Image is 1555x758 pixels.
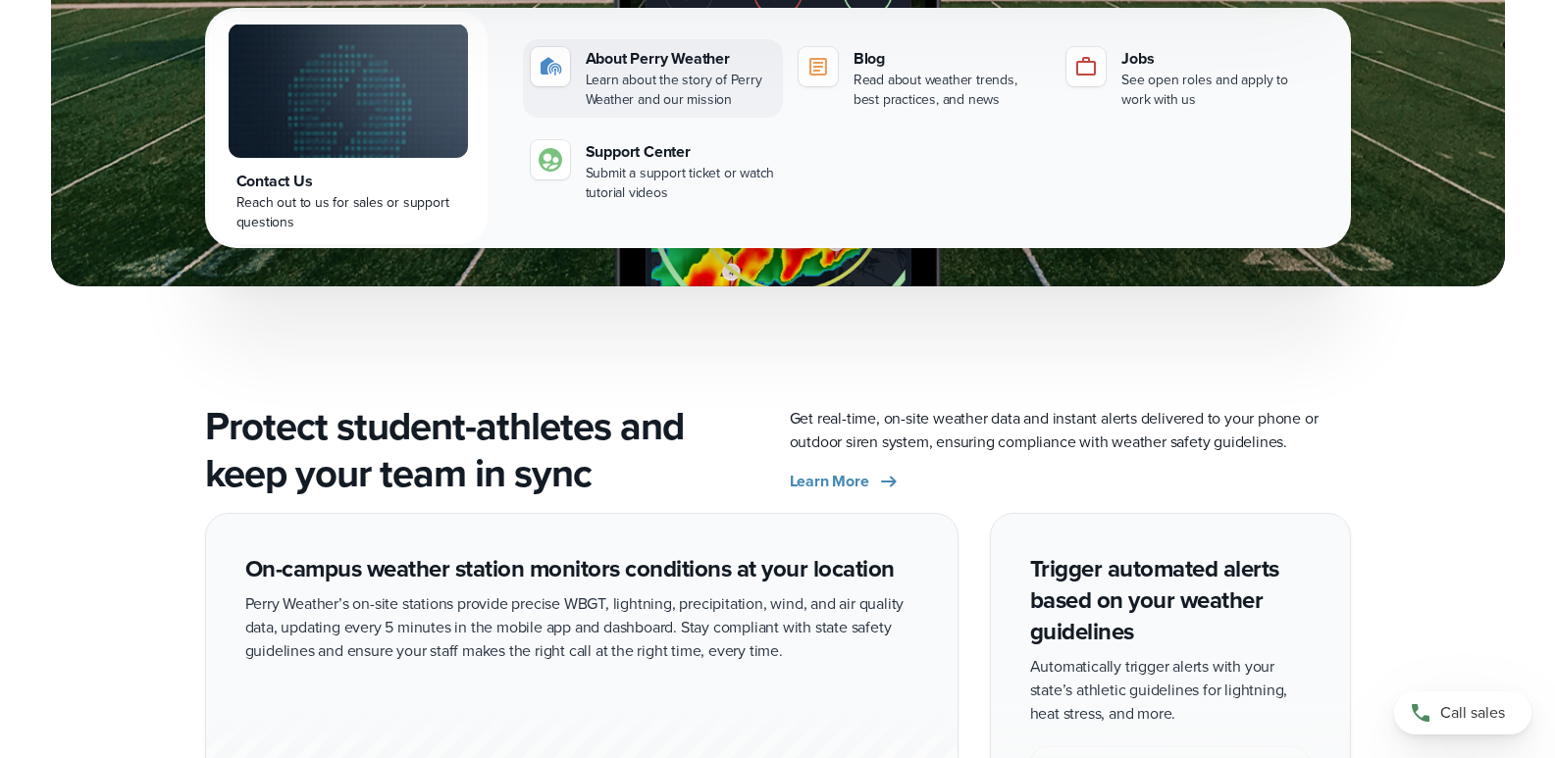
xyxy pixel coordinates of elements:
[1074,55,1098,78] img: jobs-icon-1.svg
[209,12,488,244] a: Contact Us Reach out to us for sales or support questions
[586,164,775,203] div: Submit a support ticket or watch tutorial videos
[1121,71,1311,110] div: See open roles and apply to work with us
[854,71,1043,110] div: Read about weather trends, best practices, and news
[790,407,1351,454] p: Get real-time, on-site weather data and instant alerts delivered to your phone or outdoor siren s...
[586,71,775,110] div: Learn about the story of Perry Weather and our mission
[1394,691,1531,734] a: Call sales
[523,132,783,211] a: Support Center Submit a support ticket or watch tutorial videos
[205,403,766,497] h2: Protect student-athletes and keep your team in sync
[790,470,869,493] span: Learn More
[806,55,830,78] img: blog-icon.svg
[586,47,775,71] div: About Perry Weather
[236,170,460,193] div: Contact Us
[1059,39,1319,118] a: Jobs See open roles and apply to work with us
[236,193,460,232] div: Reach out to us for sales or support questions
[539,148,562,172] img: contact-icon.svg
[539,55,562,78] img: about-icon.svg
[790,470,901,493] a: Learn More
[791,39,1051,118] a: Blog Read about weather trends, best practices, and news
[586,140,775,164] div: Support Center
[1121,47,1311,71] div: Jobs
[1440,701,1505,725] span: Call sales
[523,39,783,118] a: About Perry Weather Learn about the story of Perry Weather and our mission
[854,47,1043,71] div: Blog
